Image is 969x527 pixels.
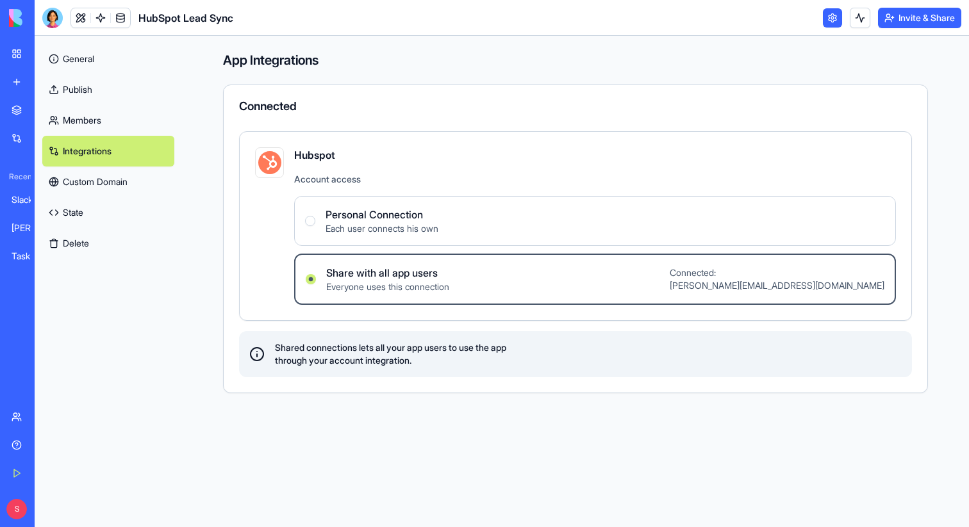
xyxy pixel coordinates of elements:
span: Share with all app users [326,265,449,280]
button: Invite & Share [878,8,961,28]
h4: App Integrations [223,51,928,69]
button: Personal ConnectionEach user connects his own [305,216,315,226]
a: Integrations [42,136,174,166]
span: Hubspot [294,147,896,163]
div: TaskMaster [12,250,47,263]
div: Slack Channel Explorer [12,193,47,206]
a: Publish [42,74,174,105]
span: S [6,499,27,519]
a: Members [42,105,174,136]
span: Connected: [PERSON_NAME][EMAIL_ADDRESS][DOMAIN_NAME] [670,266,884,292]
span: Each user connects his own [326,222,438,235]
span: Account access [294,173,896,186]
button: Share with all app usersEveryone uses this connectionConnected:[PERSON_NAME][EMAIL_ADDRESS][DOMAI... [306,274,316,284]
a: General [42,44,174,74]
a: Slack Channel Explorer [4,187,55,213]
img: logo [9,9,88,27]
span: HubSpot Lead Sync [138,10,233,26]
img: hubspot [258,151,281,174]
a: Custom Domain [42,166,174,197]
div: Connected [239,101,912,112]
span: Personal Connection [326,207,438,222]
span: Shared connections lets all your app users to use the app through your account integration. [275,341,506,367]
button: Delete [42,228,174,259]
span: Everyone uses this connection [326,280,449,293]
a: TaskMaster [4,243,55,269]
span: Recent [4,172,31,182]
a: State [42,197,174,228]
div: [PERSON_NAME]'s Vendor List [12,222,47,234]
a: [PERSON_NAME]'s Vendor List [4,215,55,241]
